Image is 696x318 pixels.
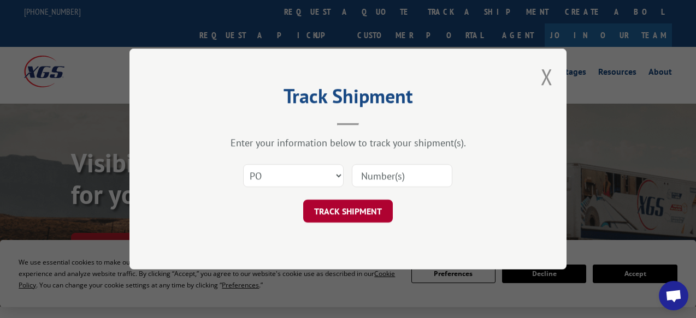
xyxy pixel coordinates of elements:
input: Number(s) [352,164,452,187]
button: Close modal [541,62,553,91]
div: Open chat [659,281,688,310]
h2: Track Shipment [184,88,512,109]
button: TRACK SHIPMENT [303,200,393,223]
div: Enter your information below to track your shipment(s). [184,136,512,149]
